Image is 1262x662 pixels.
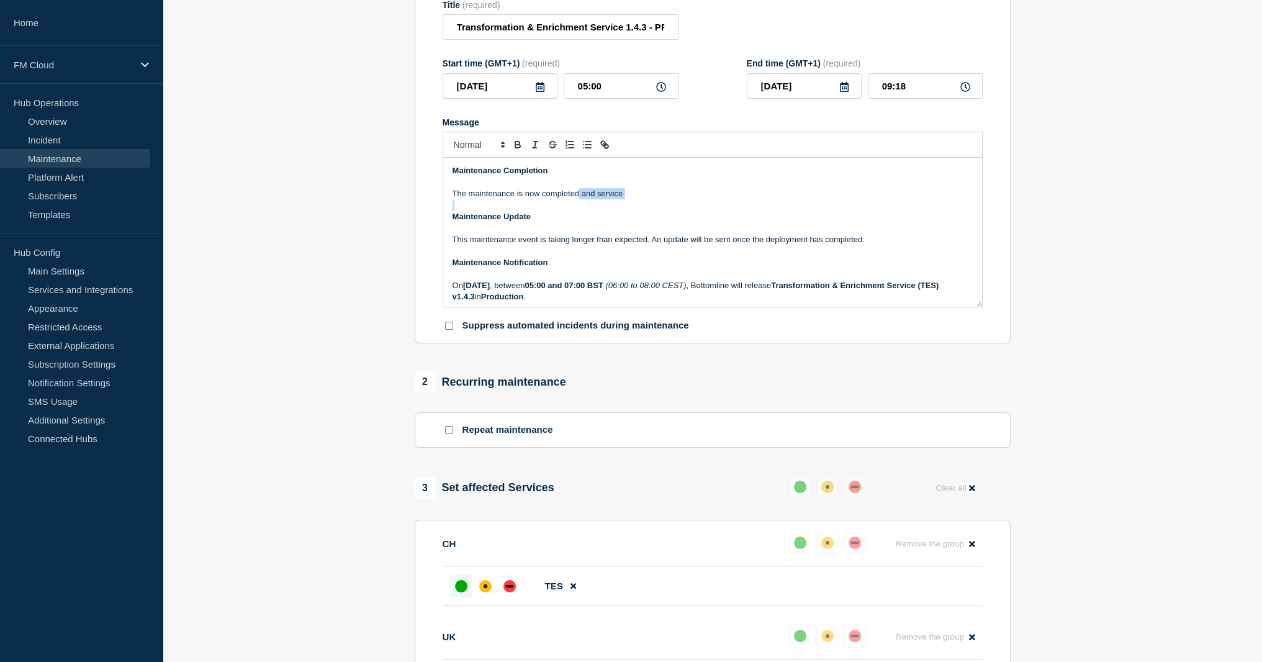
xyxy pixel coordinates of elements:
div: up [455,580,467,592]
strong: [DATE] [463,281,490,290]
div: Message [443,158,982,307]
p: The maintenance is now completed and service [453,188,973,199]
input: YYYY-MM-DD [747,73,862,99]
div: affected [821,630,834,642]
div: down [503,580,516,592]
p: FM Cloud [14,60,133,70]
button: down [844,476,866,498]
p: This maintenance event is taking longer than expected. An update will be sent once the deployment... [453,234,973,245]
button: Remove the group [888,625,983,649]
em: (06:00 to 08:00 CEST) [605,281,686,290]
button: down [844,625,866,647]
button: affected [816,532,839,554]
input: HH:MM [564,73,678,99]
span: TES [545,581,563,591]
div: Start time (GMT+1) [443,58,678,68]
div: down [849,481,861,493]
button: Toggle bulleted list [579,137,596,152]
button: up [789,476,811,498]
div: affected [479,580,492,592]
p: Repeat maintenance [462,424,553,436]
div: up [794,537,806,549]
button: Toggle italic text [526,137,544,152]
div: Message [443,117,983,127]
span: Remove the group [896,632,964,642]
button: Toggle strikethrough text [544,137,561,152]
p: On , between , Bottomline will release in . [453,280,973,303]
div: Recurring maintenance [415,371,566,392]
button: Toggle ordered list [561,137,579,152]
input: YYYY-MM-DD [443,73,557,99]
button: Toggle bold text [509,137,526,152]
input: Title [443,14,678,40]
div: down [849,630,861,642]
div: End time (GMT+1) [747,58,983,68]
span: 3 [415,478,436,499]
button: up [789,625,811,647]
span: Font size [448,137,509,152]
button: affected [816,625,839,647]
button: Toggle link [596,137,613,152]
p: UK [443,632,456,642]
span: Remove the group [896,539,964,548]
strong: Maintenance Completion [453,166,548,175]
div: up [794,630,806,642]
p: Suppress automated incidents during maintenance [462,320,689,332]
p: CH [443,538,456,549]
button: Clear all [928,476,982,500]
input: HH:MM [868,73,983,99]
strong: Maintenance Notification [453,258,548,267]
button: up [789,532,811,554]
strong: Maintenance Update [453,212,531,221]
input: Suppress automated incidents during maintenance [445,322,453,330]
span: (required) [823,58,861,68]
button: affected [816,476,839,498]
div: down [849,537,861,549]
div: Set affected Services [415,478,554,499]
button: Remove the group [888,532,983,556]
strong: 05:00 and 07:00 BST [525,281,603,290]
div: affected [821,537,834,549]
input: Repeat maintenance [445,426,453,434]
span: (required) [522,58,560,68]
div: affected [821,481,834,493]
span: 2 [415,371,436,392]
strong: Production [481,292,524,301]
div: up [794,481,806,493]
button: down [844,532,866,554]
